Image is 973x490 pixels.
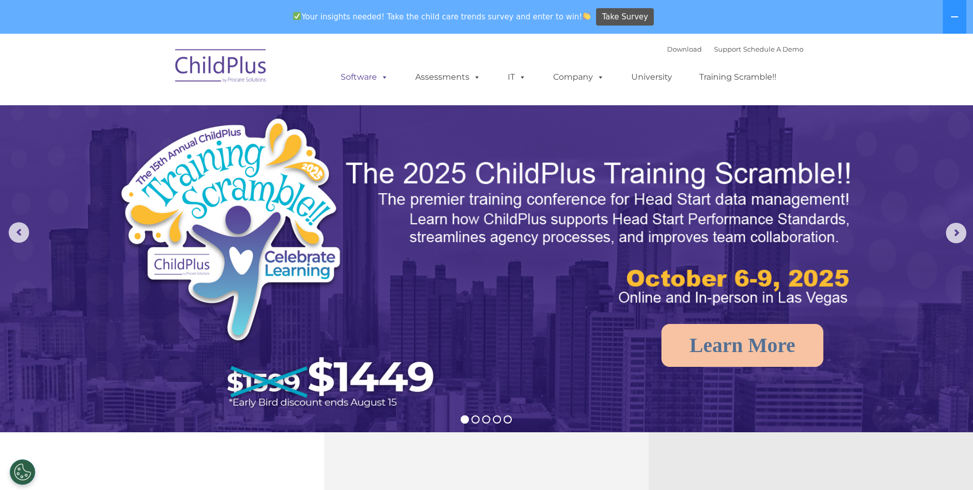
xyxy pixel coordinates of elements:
a: Take Survey [596,8,654,26]
span: Phone number [142,109,185,117]
a: Company [543,67,614,87]
span: Take Survey [602,8,648,26]
span: Last name [142,67,173,75]
a: Support [714,45,741,53]
a: Download [667,45,702,53]
span: Your insights needed! Take the child care trends survey and enter to win! [289,7,595,27]
a: IT [497,67,536,87]
a: Software [330,67,398,87]
img: ✅ [293,12,301,20]
a: Learn More [661,324,823,367]
img: 👏 [583,12,590,20]
a: Schedule A Demo [743,45,803,53]
button: Cookies Settings [10,459,35,485]
img: ChildPlus by Procare Solutions [170,42,272,93]
a: University [621,67,682,87]
a: Assessments [405,67,491,87]
font: | [667,45,803,53]
a: Training Scramble!! [689,67,787,87]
